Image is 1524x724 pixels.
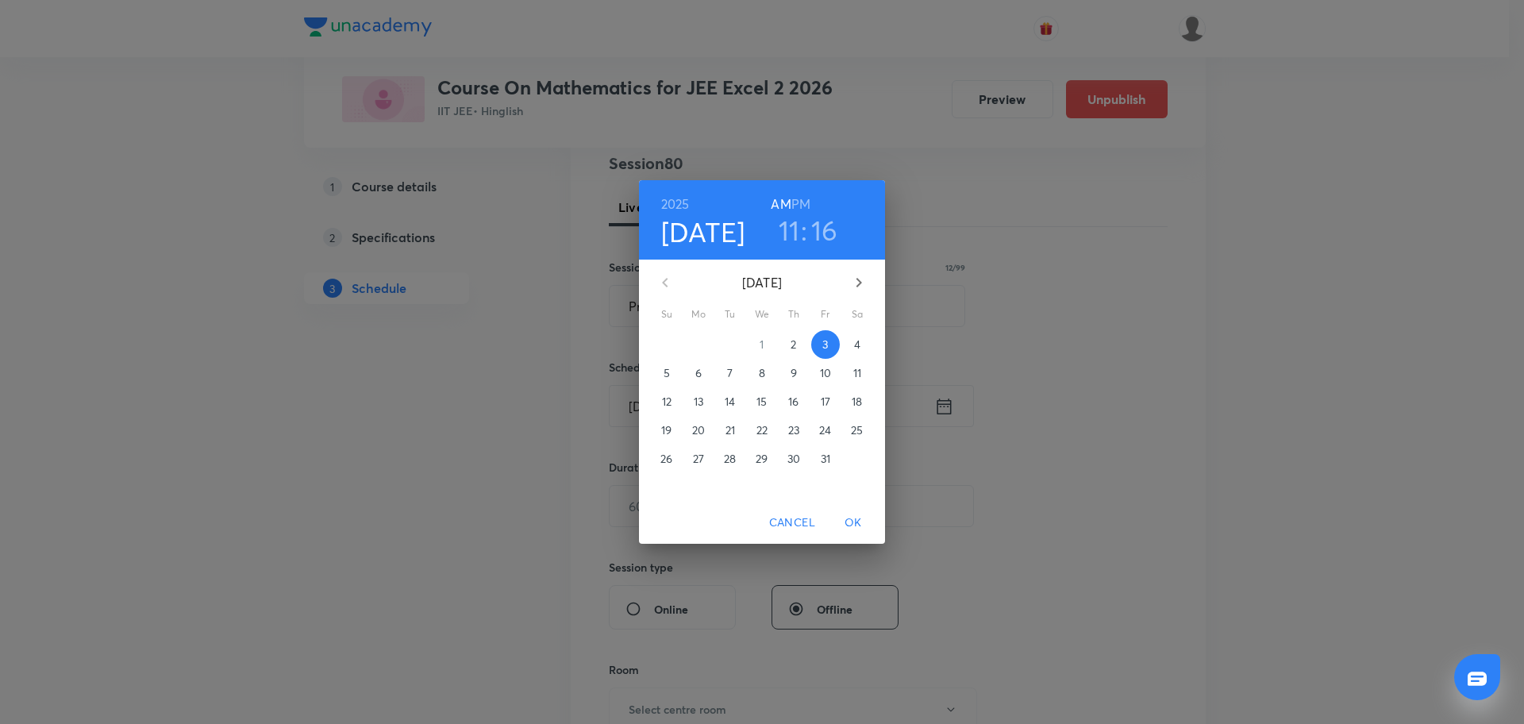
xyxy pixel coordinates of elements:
[727,365,733,381] p: 7
[684,445,713,473] button: 27
[725,394,735,410] p: 14
[664,365,670,381] p: 5
[821,394,830,410] p: 17
[759,365,765,381] p: 8
[851,422,863,438] p: 25
[779,330,808,359] button: 2
[652,306,681,322] span: Su
[811,306,840,322] span: Fr
[716,387,745,416] button: 14
[716,416,745,445] button: 21
[843,359,872,387] button: 11
[756,394,767,410] p: 15
[652,445,681,473] button: 26
[801,214,807,247] h3: :
[779,387,808,416] button: 16
[694,394,703,410] p: 13
[661,193,690,215] button: 2025
[716,359,745,387] button: 7
[843,306,872,322] span: Sa
[695,365,702,381] p: 6
[820,365,831,381] p: 10
[724,451,736,467] p: 28
[662,394,672,410] p: 12
[791,193,810,215] button: PM
[756,451,768,467] p: 29
[843,416,872,445] button: 25
[779,416,808,445] button: 23
[692,422,705,438] p: 20
[854,337,860,352] p: 4
[716,306,745,322] span: Tu
[821,451,830,467] p: 31
[779,214,800,247] button: 11
[828,508,879,537] button: OK
[684,416,713,445] button: 20
[811,330,840,359] button: 3
[811,359,840,387] button: 10
[652,416,681,445] button: 19
[693,451,704,467] p: 27
[788,394,799,410] p: 16
[763,508,822,537] button: Cancel
[811,416,840,445] button: 24
[822,337,828,352] p: 3
[811,387,840,416] button: 17
[779,306,808,322] span: Th
[756,422,768,438] p: 22
[684,387,713,416] button: 13
[819,422,831,438] p: 24
[652,387,681,416] button: 12
[748,416,776,445] button: 22
[684,359,713,387] button: 6
[811,214,838,247] button: 16
[811,445,840,473] button: 31
[725,422,735,438] p: 21
[748,306,776,322] span: We
[787,451,800,467] p: 30
[769,513,815,533] span: Cancel
[660,451,672,467] p: 26
[788,422,799,438] p: 23
[843,387,872,416] button: 18
[834,513,872,533] span: OK
[852,394,862,410] p: 18
[684,306,713,322] span: Mo
[661,422,672,438] p: 19
[748,359,776,387] button: 8
[853,365,861,381] p: 11
[779,359,808,387] button: 9
[779,445,808,473] button: 30
[716,445,745,473] button: 28
[748,387,776,416] button: 15
[652,359,681,387] button: 5
[791,365,797,381] p: 9
[843,330,872,359] button: 4
[661,215,745,248] button: [DATE]
[771,193,791,215] button: AM
[791,337,796,352] p: 2
[684,273,840,292] p: [DATE]
[748,445,776,473] button: 29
